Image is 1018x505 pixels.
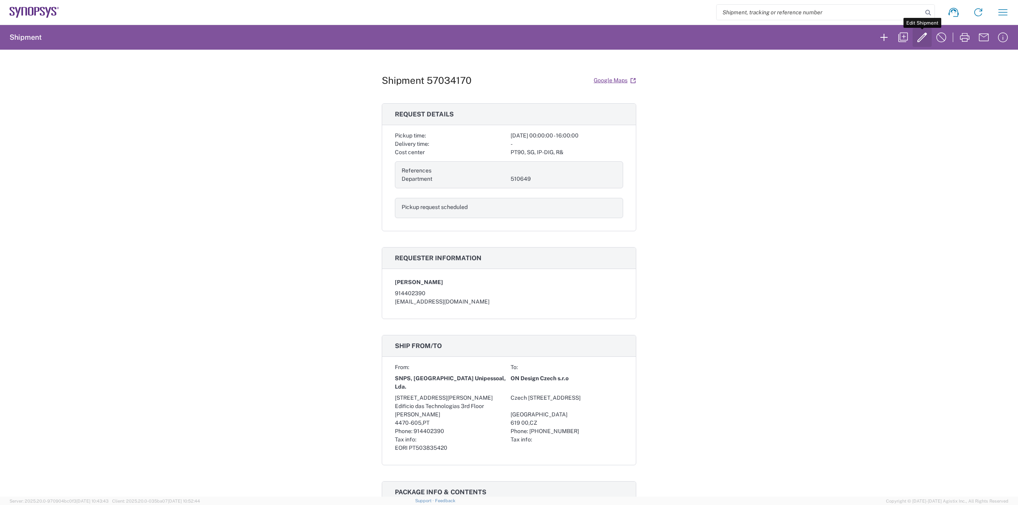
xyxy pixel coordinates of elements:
[112,499,200,503] span: Client: 2025.20.0-035ba07
[395,436,416,443] span: Tax info:
[511,374,569,383] span: ON Design Czech s.r.o
[395,110,454,118] span: Request details
[395,488,486,496] span: Package info & contents
[10,33,42,42] h2: Shipment
[530,420,537,426] span: CZ
[511,175,616,183] div: 510649
[435,498,455,503] a: Feedback
[511,140,623,148] div: -
[414,428,444,434] span: 914402390
[529,428,579,434] span: [PHONE_NUMBER]
[886,497,1008,505] span: Copyright © [DATE]-[DATE] Agistix Inc., All Rights Reserved
[415,498,435,503] a: Support
[717,5,923,20] input: Shipment, tracking or reference number
[395,278,443,286] span: [PERSON_NAME]
[402,167,431,174] span: References
[409,445,447,451] span: PT503835420
[422,420,423,426] span: ,
[395,342,442,350] span: Ship from/to
[395,374,507,391] span: SNPS, [GEOGRAPHIC_DATA] Unipessoal, Lda.
[395,420,422,426] span: 4470-605
[395,141,429,147] span: Delivery time:
[402,175,507,183] div: Department
[395,254,482,262] span: Requester information
[395,445,408,451] span: EORI
[528,420,530,426] span: ,
[10,499,109,503] span: Server: 2025.20.0-970904bc0f3
[593,74,636,87] a: Google Maps
[423,420,429,426] span: PT
[382,75,472,86] h1: Shipment 57034170
[395,132,426,139] span: Pickup time:
[511,420,528,426] span: 619 00
[76,499,109,503] span: [DATE] 10:43:43
[511,428,528,434] span: Phone:
[168,499,200,503] span: [DATE] 10:52:44
[511,436,532,443] span: Tax info:
[395,149,425,155] span: Cost center
[395,298,623,306] div: [EMAIL_ADDRESS][DOMAIN_NAME]
[402,204,468,210] span: Pickup request scheduled
[511,148,623,157] div: PT90, SG, IP-DIG, R&
[511,411,567,418] span: [GEOGRAPHIC_DATA]
[395,289,623,298] div: 914402390
[511,132,623,140] div: [DATE] 00:00:00 - 16:00:00
[395,364,409,370] span: From:
[395,411,440,418] span: [PERSON_NAME]
[511,394,623,402] div: Czech [STREET_ADDRESS]
[395,402,507,410] div: Edificio das Technologias 3rd Floor
[511,364,518,370] span: To:
[395,428,412,434] span: Phone:
[395,394,507,402] div: [STREET_ADDRESS][PERSON_NAME]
